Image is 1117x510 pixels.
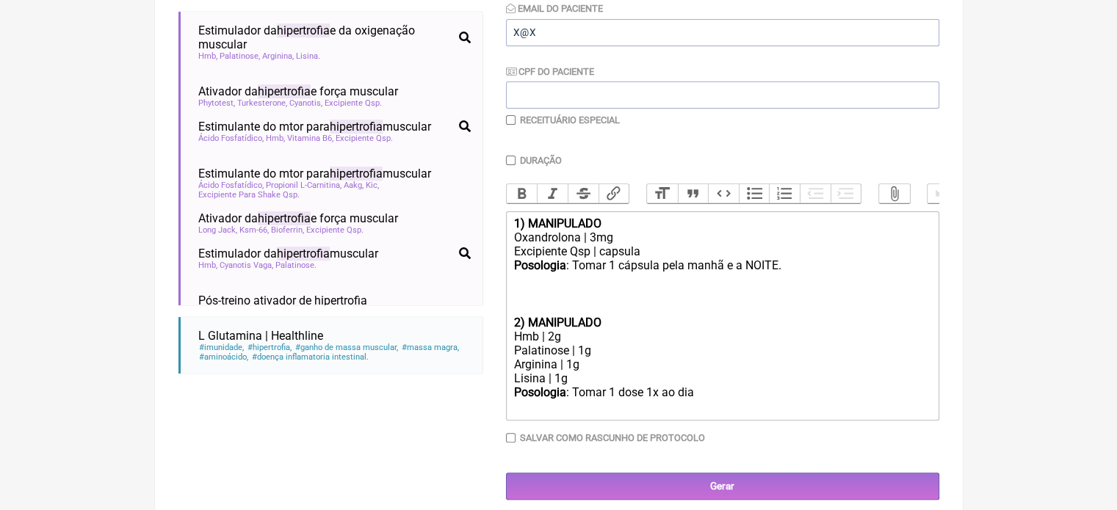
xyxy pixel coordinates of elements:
[678,184,709,203] button: Quote
[239,225,269,235] span: Ksm-66
[287,134,333,143] span: Vitamina B6
[198,352,249,362] span: aminoácido
[277,23,330,37] span: hipertrofia
[198,134,264,143] span: Ácido Fosfatídico
[258,84,311,98] span: hipertrofia
[247,343,292,352] span: hipertrofia
[294,343,399,352] span: ganho de massa muscular
[513,329,930,343] div: Hmb | 2g
[198,23,453,51] span: Estimulador da e da oxigenação muscular
[198,294,367,307] span: Pós-treino ativador de hipertrofia
[220,261,273,270] span: Cyanotis Vaga
[198,181,264,190] span: Ácido Fosfatídico
[198,329,323,343] span: L Glutamina | Healthline
[879,184,910,203] button: Attach Files
[251,352,369,362] span: doença inflamatoria intestinal
[513,343,930,357] div: Palatinose | 1g
[266,181,341,190] span: Propionil L-Carnitina
[647,184,678,203] button: Heading
[513,357,930,371] div: Arginina | 1g
[330,167,383,181] span: hipertrofia
[306,225,364,235] span: Excipiente Qsp
[513,258,565,272] strong: Posologia
[513,371,930,385] div: Lisina | 1g
[344,181,364,190] span: Aakg
[568,184,599,203] button: Strikethrough
[289,98,322,108] span: Cyanotis
[520,114,620,125] label: Receituário Especial
[220,51,260,61] span: Palatinose
[296,51,320,61] span: Lisina
[198,190,300,200] span: Excipiente Para Shake Qsp
[708,184,739,203] button: Code
[198,225,237,235] span: Long Jack
[330,120,383,134] span: hipertrofia
[275,261,317,270] span: Palatinose
[513,385,930,415] div: : Tomar 1 dose 1x ao dia ㅤ
[513,216,601,230] strong: 1) MANIPULADO
[513,258,930,316] div: : Tomar 1 cápsula pela manhã e a NOITE. ㅤ
[198,84,398,98] span: Ativador da e força muscular
[928,184,958,203] button: Undo
[520,432,705,443] label: Salvar como rascunho de Protocolo
[271,225,304,235] span: Bioferrin
[513,244,930,258] div: Excipiente Qsp | capsula
[506,3,603,14] label: Email do Paciente
[198,261,217,270] span: Hmb
[506,473,939,500] input: Gerar
[198,120,431,134] span: Estimulante do mtor para muscular
[198,51,217,61] span: Hmb
[277,247,330,261] span: hipertrofia
[506,66,594,77] label: CPF do Paciente
[513,385,565,399] strong: Posologia
[401,343,460,352] span: massa magra
[800,184,831,203] button: Decrease Level
[198,211,398,225] span: Ativador da e força muscular
[198,343,245,352] span: imunidade
[198,98,235,108] span: Phytotest
[262,51,294,61] span: Arginina
[366,181,379,190] span: Kic
[831,184,861,203] button: Increase Level
[198,167,431,181] span: Estimulante do mtor para muscular
[237,98,287,108] span: Turkesterone
[198,247,378,261] span: Estimulador da muscular
[258,211,311,225] span: hipertrofia
[513,230,930,244] div: Oxandrolona | 3mg
[325,98,382,108] span: Excipiente Qsp
[739,184,770,203] button: Bullets
[537,184,568,203] button: Italic
[266,134,285,143] span: Hmb
[520,155,562,166] label: Duração
[513,316,601,329] strong: 2) MANIPULADO
[599,184,629,203] button: Link
[336,134,393,143] span: Excipiente Qsp
[769,184,800,203] button: Numbers
[507,184,538,203] button: Bold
